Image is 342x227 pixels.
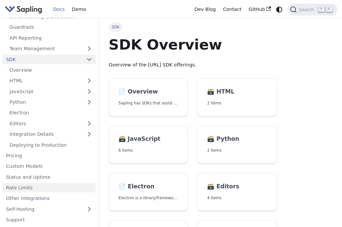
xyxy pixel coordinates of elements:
a: 🗃️ HTML2 items [197,78,277,116]
h2: Electron [119,183,178,190]
a: Dev Blog [191,4,219,15]
p: Electron is a library/framework for building cross-platform desktop apps with JavaScript, HTML, a... [119,195,178,201]
p: 2 items [207,147,267,154]
a: Other Integrations [2,194,96,203]
h2: JavaScript [119,135,178,143]
a: 🗃️ JavaScript6 items [109,126,188,164]
a: 🗃️ Editors4 items [197,173,277,211]
a: 📄️ OverviewSapling has SDKs that assist in grammar checking text for Python and JavaScript, and a... [109,78,188,116]
a: Deploying to Production [6,140,96,150]
a: Editors [6,119,83,128]
a: Status and Uptime [2,172,96,182]
a: SDK [2,55,83,64]
kbd: K [326,6,332,12]
a: Rate Limits [2,183,96,193]
h2: Overview [119,88,178,95]
span: Search [297,7,318,12]
h1: SDK Overview [109,36,277,54]
a: Contact [219,4,245,15]
a: Self-Hosting [2,204,96,214]
nav: Breadcrumbs [109,22,277,32]
a: 🗃️ Python2 items [197,126,277,164]
p: 6 items [119,147,178,154]
a: Python [6,97,96,107]
a: Support [2,215,96,225]
a: Electron [6,108,96,118]
a: Guardrails [6,22,96,32]
p: Overview of the [URL] SDK offerings. [109,61,277,69]
a: Docs [50,4,68,15]
a: Pricing [2,151,96,161]
a: 📄️ ElectronElectron is a library/framework for building cross-platform desktop apps with JavaScri... [109,173,188,211]
h2: Editors [207,183,267,190]
button: Expand sidebar category 'Editors' [83,119,96,128]
button: Switch between dark and light mode (currently system mode) [275,5,284,14]
a: API Reporting [6,33,96,43]
h2: HTML [207,88,267,95]
kbd: ⌘ [318,6,324,12]
p: 2 items [207,100,267,106]
p: 4 items [207,195,267,201]
a: Custom Models [2,162,96,171]
p: Sapling has SDKs that assist in grammar checking text for Python and JavaScript, and an HTTP API ... [119,100,178,106]
button: Collapse sidebar category 'SDK' [83,55,96,64]
a: Sapling.ai [5,5,45,14]
a: HTML [6,76,96,86]
a: Integration Details [6,130,96,139]
button: Search (Command+K) [287,4,337,16]
a: Overview [6,65,96,75]
a: GitHub [245,4,274,15]
a: Demo [68,4,90,15]
span: SDK [109,22,123,32]
a: JavaScript [6,87,96,96]
img: Sapling.ai [5,5,42,14]
a: Team Management [6,44,96,54]
h2: Python [207,135,267,143]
